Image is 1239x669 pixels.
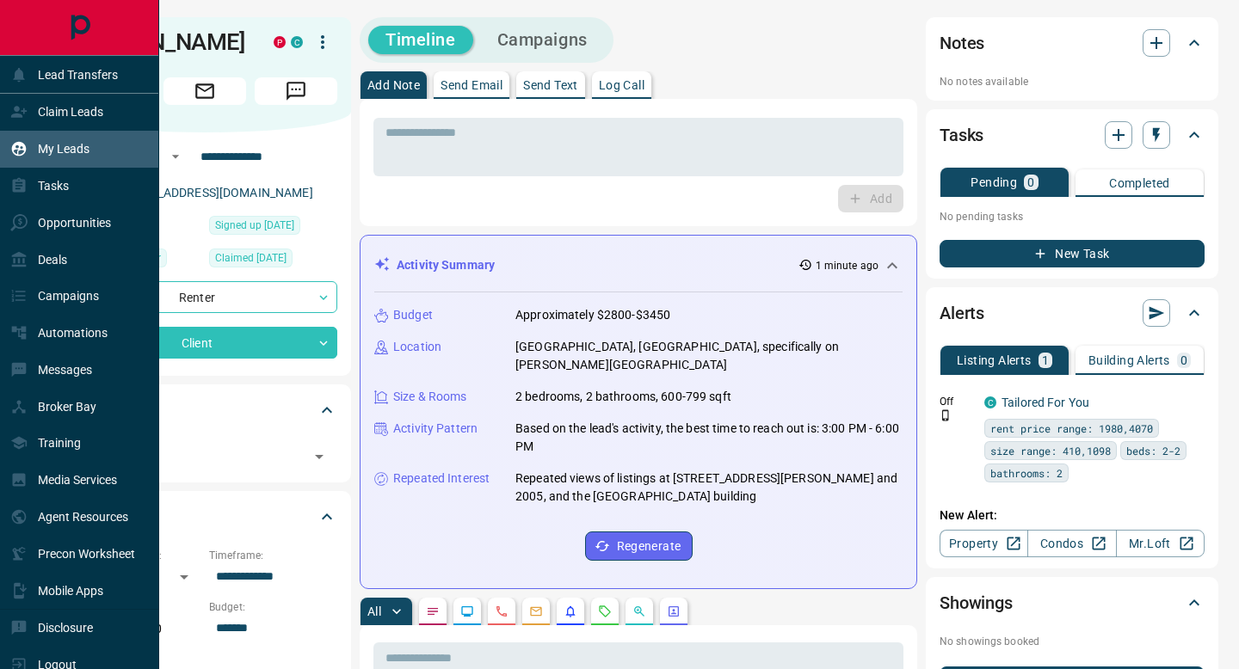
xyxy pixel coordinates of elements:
div: Mon Jun 30 2025 [209,249,337,273]
p: Areas Searched: [72,652,337,667]
p: Budget [393,306,433,324]
a: Property [940,530,1028,557]
svg: Calls [495,605,509,618]
p: Timeframe: [209,548,337,563]
p: Log Call [599,79,644,91]
div: Notes [940,22,1205,64]
button: Campaigns [480,26,605,54]
div: Criteria [72,496,337,537]
p: 1 minute ago [816,258,878,273]
p: 0 [1180,354,1187,366]
p: New Alert: [940,506,1205,525]
span: bathrooms: 2 [990,464,1063,482]
div: property.ca [274,36,286,48]
p: No notes available [940,74,1205,89]
p: Location [393,338,441,356]
h2: Showings [940,589,1013,617]
svg: Agent Actions [667,605,681,618]
h1: [PERSON_NAME] [72,28,248,56]
button: New Task [940,240,1205,267]
p: Listing Alerts [957,354,1032,366]
p: Send Email [441,79,502,91]
h2: Tasks [940,121,983,149]
p: 0 [1027,176,1034,188]
span: Claimed [DATE] [215,249,287,267]
div: Renter [72,281,337,313]
p: No showings booked [940,634,1205,649]
div: Activity Summary1 minute ago [374,249,903,281]
div: Tasks [940,114,1205,156]
a: [EMAIL_ADDRESS][DOMAIN_NAME] [119,186,313,199]
p: Pending [971,176,1017,188]
svg: Listing Alerts [564,605,577,618]
h2: Notes [940,29,984,57]
span: size range: 410,1098 [990,442,1111,459]
p: Completed [1109,177,1170,189]
svg: Push Notification Only [940,409,952,421]
p: Repeated views of listings at [STREET_ADDRESS][PERSON_NAME] and 2005, and the [GEOGRAPHIC_DATA] b... [515,470,903,506]
svg: Lead Browsing Activity [460,605,474,618]
p: Budget: [209,599,337,615]
svg: Notes [426,605,440,618]
svg: Requests [598,605,612,618]
p: 1 [1042,354,1049,366]
span: beds: 2-2 [1126,442,1180,459]
p: Based on the lead's activity, the best time to reach out is: 3:00 PM - 6:00 PM [515,420,903,456]
a: Tailored For You [1002,396,1089,409]
h2: Alerts [940,299,984,327]
div: Client [72,327,337,359]
svg: Opportunities [632,605,646,618]
p: Building Alerts [1088,354,1170,366]
button: Timeline [368,26,473,54]
div: condos.ca [984,396,996,408]
div: condos.ca [291,36,303,48]
button: Regenerate [585,531,693,561]
p: Activity Summary [397,256,495,274]
div: Tags [72,390,337,431]
a: Condos [1027,530,1116,557]
p: Size & Rooms [393,388,467,406]
button: Open [165,146,186,167]
div: Alerts [940,292,1205,334]
p: No pending tasks [940,204,1205,230]
p: Send Text [523,79,578,91]
span: Signed up [DATE] [215,217,294,234]
p: All [367,605,381,617]
p: Off [940,394,974,409]
p: 2 bedrooms, 2 bathrooms, 600-799 sqft [515,388,731,406]
p: Repeated Interest [393,470,490,488]
a: Mr.Loft [1116,530,1205,557]
p: Activity Pattern [393,420,478,438]
p: Add Note [367,79,420,91]
span: Email [163,77,246,105]
p: Approximately $2800-$3450 [515,306,670,324]
svg: Emails [529,605,543,618]
div: Showings [940,582,1205,623]
p: [GEOGRAPHIC_DATA], [GEOGRAPHIC_DATA], specifically on [PERSON_NAME][GEOGRAPHIC_DATA] [515,338,903,374]
span: Message [255,77,337,105]
div: Mon Jun 30 2025 [209,216,337,240]
span: rent price range: 1980,4070 [990,420,1153,437]
button: Open [307,445,331,469]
